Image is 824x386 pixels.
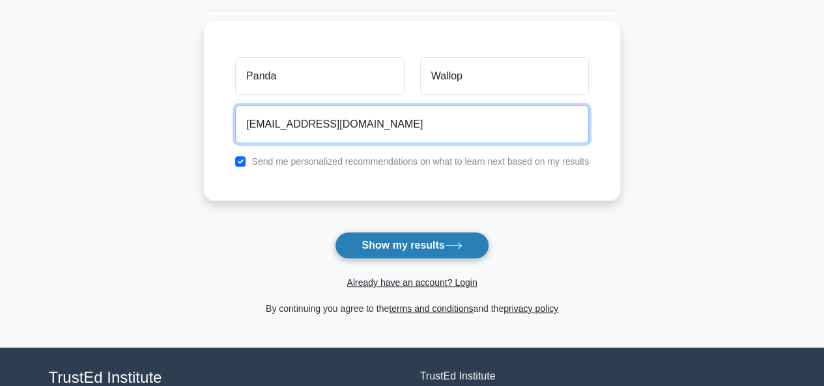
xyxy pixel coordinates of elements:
a: terms and conditions [389,303,473,314]
input: Last name [420,57,589,95]
a: Already have an account? Login [347,277,477,288]
input: First name [235,57,404,95]
div: By continuing you agree to the and the [196,301,628,316]
button: Show my results [335,232,489,259]
a: privacy policy [504,303,558,314]
input: Email [235,105,589,143]
label: Send me personalized recommendations on what to learn next based on my results [251,156,589,167]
